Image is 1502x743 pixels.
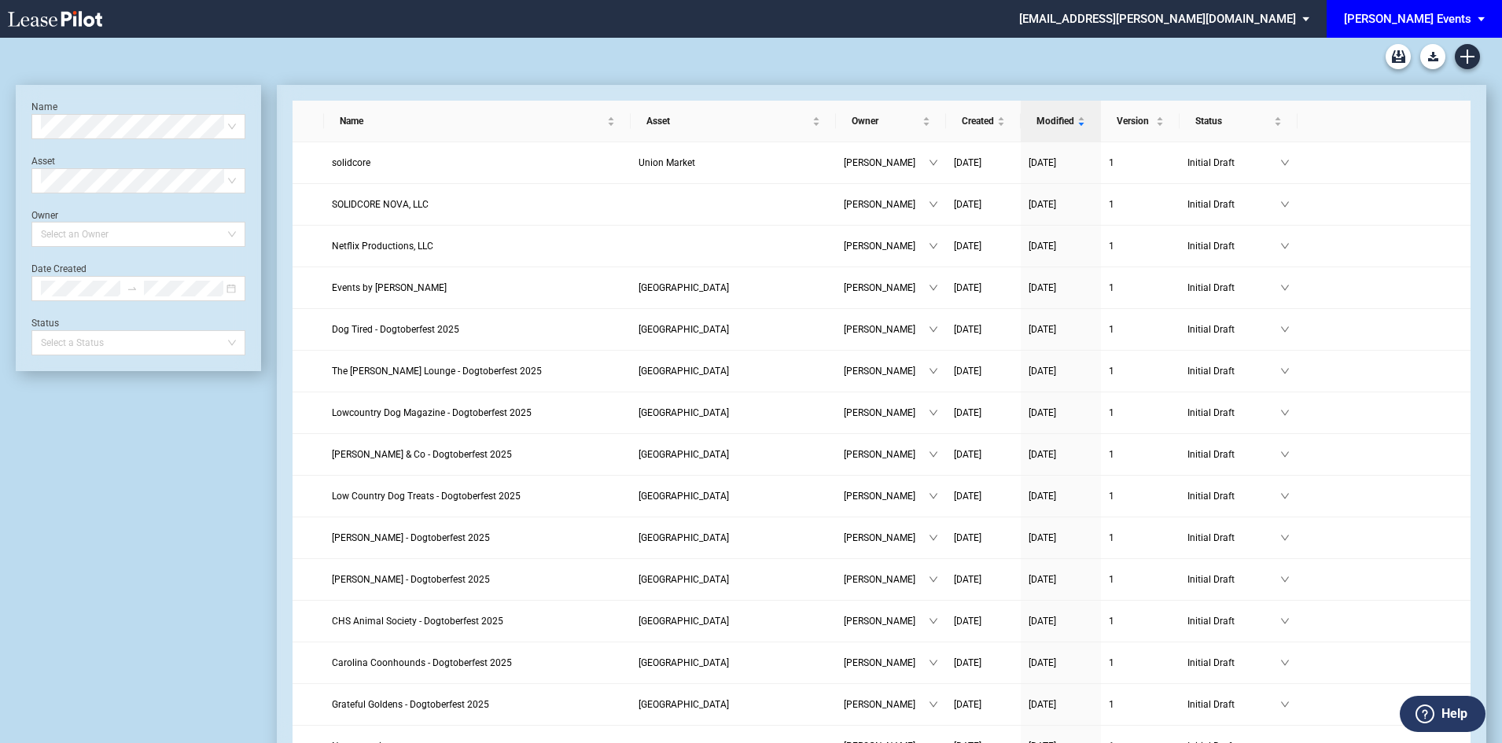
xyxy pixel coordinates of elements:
th: Asset [631,101,836,142]
a: [DATE] [1029,488,1093,504]
th: Owner [836,101,946,142]
span: Grateful Goldens - Dogtoberfest 2025 [332,699,489,710]
span: [PERSON_NAME] [844,447,929,462]
a: Carolina Coonhounds - Dogtoberfest 2025 [332,655,623,671]
span: [DATE] [1029,241,1056,252]
a: [DATE] [1029,155,1093,171]
span: down [929,158,938,167]
span: down [929,241,938,251]
a: CHS Animal Society - Dogtoberfest 2025 [332,613,623,629]
span: [DATE] [1029,366,1056,377]
a: [DATE] [954,363,1013,379]
span: down [929,616,938,626]
span: 1 [1109,491,1114,502]
span: Freshfields Village [639,699,729,710]
span: 1 [1109,616,1114,627]
span: down [929,200,938,209]
a: [DATE] [1029,572,1093,587]
span: Version [1117,113,1153,129]
a: Dog Tired - Dogtoberfest 2025 [332,322,623,337]
span: [PERSON_NAME] [844,197,929,212]
span: [DATE] [954,574,981,585]
th: Name [324,101,631,142]
span: swap-right [127,283,138,294]
a: Archive [1386,44,1411,69]
span: Initial Draft [1187,613,1280,629]
span: Carolina Coonhounds - Dogtoberfest 2025 [332,657,512,668]
span: CHS Animal Society - Dogtoberfest 2025 [332,616,503,627]
span: Freshfields Village [639,324,729,335]
label: Date Created [31,263,87,274]
span: down [929,325,938,334]
a: 1 [1109,530,1172,546]
span: [DATE] [954,699,981,710]
a: [PERSON_NAME] - Dogtoberfest 2025 [332,530,623,546]
label: Name [31,101,57,112]
a: Download Blank Form [1420,44,1445,69]
a: [GEOGRAPHIC_DATA] [639,572,828,587]
a: [DATE] [954,155,1013,171]
span: down [1280,533,1290,543]
a: 1 [1109,655,1172,671]
th: Modified [1021,101,1101,142]
span: [PERSON_NAME] [844,572,929,587]
span: down [1280,450,1290,459]
span: to [127,283,138,294]
span: [PERSON_NAME] [844,697,929,712]
a: [DATE] [954,613,1013,629]
span: down [1280,158,1290,167]
span: down [1280,200,1290,209]
a: [GEOGRAPHIC_DATA] [639,697,828,712]
a: [PERSON_NAME] - Dogtoberfest 2025 [332,572,623,587]
a: Events by [PERSON_NAME] [332,280,623,296]
span: The Barker Lounge - Dogtoberfest 2025 [332,366,542,377]
span: 1 [1109,241,1114,252]
span: Modified [1036,113,1074,129]
a: [GEOGRAPHIC_DATA] [639,447,828,462]
span: down [929,700,938,709]
span: Freshfields Village [639,449,729,460]
span: [DATE] [954,241,981,252]
a: Create new document [1455,44,1480,69]
span: down [1280,616,1290,626]
span: [DATE] [1029,449,1056,460]
a: [GEOGRAPHIC_DATA] [639,363,828,379]
span: [DATE] [1029,616,1056,627]
span: Initial Draft [1187,572,1280,587]
a: 1 [1109,322,1172,337]
span: Initial Draft [1187,697,1280,712]
span: down [1280,241,1290,251]
span: Initial Draft [1187,363,1280,379]
span: Netflix Productions, LLC [332,241,433,252]
span: Initial Draft [1187,405,1280,421]
a: Netflix Productions, LLC [332,238,623,254]
span: Freshfields Village [639,407,729,418]
span: down [929,658,938,668]
span: Initial Draft [1187,238,1280,254]
span: down [1280,366,1290,376]
span: [DATE] [1029,199,1056,210]
span: Initial Draft [1187,655,1280,671]
span: Initial Draft [1187,280,1280,296]
span: Initial Draft [1187,197,1280,212]
a: [DATE] [1029,613,1093,629]
span: Initial Draft [1187,322,1280,337]
span: Events by Josie [332,282,447,293]
a: [PERSON_NAME] & Co - Dogtoberfest 2025 [332,447,623,462]
span: Initial Draft [1187,155,1280,171]
a: 1 [1109,488,1172,504]
span: down [929,491,938,501]
a: 1 [1109,697,1172,712]
span: [DATE] [1029,324,1056,335]
span: 1 [1109,699,1114,710]
span: Woburn Village [639,282,729,293]
span: [DATE] [1029,407,1056,418]
span: 1 [1109,574,1114,585]
span: down [1280,408,1290,417]
a: [DATE] [954,697,1013,712]
span: Owner [852,113,919,129]
span: Union Market [639,157,695,168]
a: 1 [1109,197,1172,212]
span: [DATE] [1029,574,1056,585]
a: [DATE] [954,530,1013,546]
